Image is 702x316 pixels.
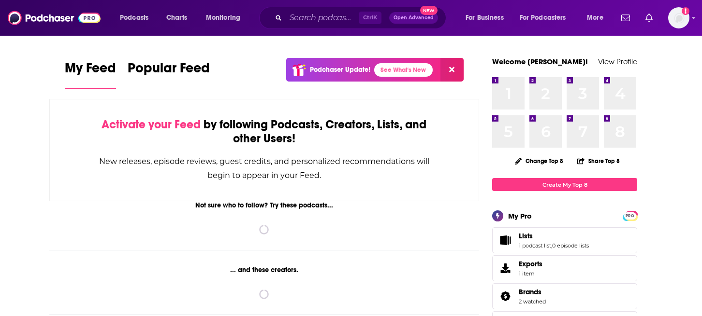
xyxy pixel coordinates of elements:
[520,11,566,25] span: For Podcasters
[519,260,542,268] span: Exports
[98,154,430,182] div: New releases, episode reviews, guest credits, and personalized recommendations will begin to appe...
[310,66,370,74] p: Podchaser Update!
[519,288,546,296] a: Brands
[359,12,381,24] span: Ctrl K
[65,60,116,82] span: My Feed
[509,155,569,167] button: Change Top 8
[668,7,689,28] button: Show profile menu
[113,10,161,26] button: open menu
[519,288,541,296] span: Brands
[206,11,240,25] span: Monitoring
[513,10,580,26] button: open menu
[508,211,532,220] div: My Pro
[624,212,636,220] span: PRO
[496,289,515,303] a: Brands
[492,227,637,253] span: Lists
[8,9,101,27] img: Podchaser - Follow, Share and Rate Podcasts
[668,7,689,28] span: Logged in as khileman
[492,255,637,281] a: Exports
[682,7,689,15] svg: Add a profile image
[551,242,552,249] span: ,
[519,242,551,249] a: 1 podcast list
[496,234,515,247] a: Lists
[466,11,504,25] span: For Business
[128,60,210,89] a: Popular Feed
[519,232,533,240] span: Lists
[519,270,542,277] span: 1 item
[598,57,637,66] a: View Profile
[624,212,636,219] a: PRO
[199,10,253,26] button: open menu
[580,10,615,26] button: open menu
[420,6,438,15] span: New
[268,7,455,29] div: Search podcasts, credits, & more...
[492,178,637,191] a: Create My Top 8
[374,63,433,77] a: See What's New
[49,266,479,274] div: ... and these creators.
[587,11,603,25] span: More
[492,283,637,309] span: Brands
[160,10,193,26] a: Charts
[642,10,657,26] a: Show notifications dropdown
[552,242,589,249] a: 0 episode lists
[668,7,689,28] img: User Profile
[394,15,434,20] span: Open Advanced
[49,201,479,209] div: Not sure who to follow? Try these podcasts...
[519,298,546,305] a: 2 watched
[492,57,588,66] a: Welcome [PERSON_NAME]!
[65,60,116,89] a: My Feed
[166,11,187,25] span: Charts
[286,10,359,26] input: Search podcasts, credits, & more...
[519,232,589,240] a: Lists
[389,12,438,24] button: Open AdvancedNew
[459,10,516,26] button: open menu
[577,151,620,170] button: Share Top 8
[120,11,148,25] span: Podcasts
[617,10,634,26] a: Show notifications dropdown
[128,60,210,82] span: Popular Feed
[98,118,430,146] div: by following Podcasts, Creators, Lists, and other Users!
[496,261,515,275] span: Exports
[102,117,201,132] span: Activate your Feed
